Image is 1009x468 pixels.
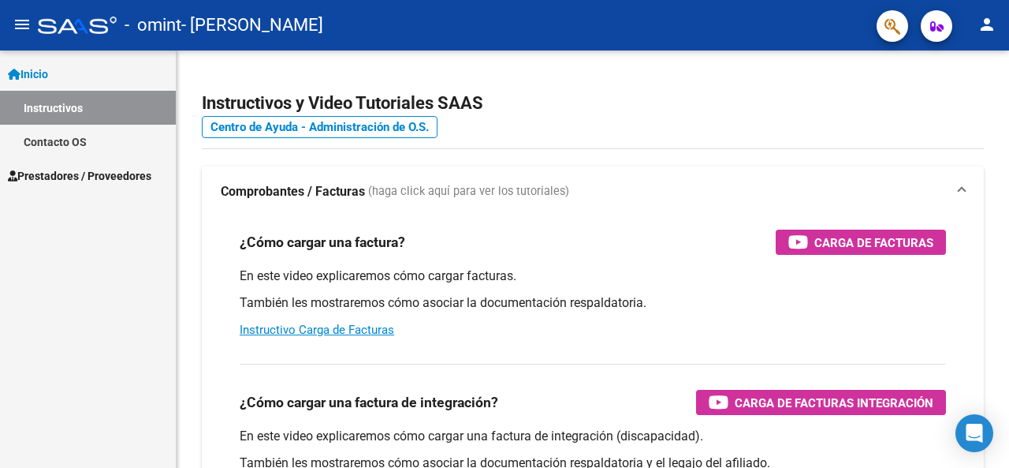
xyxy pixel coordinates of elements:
[202,167,984,217] mat-expansion-panel-header: Comprobantes / Facturas (haga click aquí para ver los tutoriales)
[221,183,365,200] strong: Comprobantes / Facturas
[202,116,437,138] a: Centro de Ayuda - Administración de O.S.
[955,414,993,452] div: Open Intercom Messenger
[240,428,946,445] p: En este video explicaremos cómo cargar una factura de integración (discapacidad).
[776,230,946,255] button: Carga de Facturas
[13,15,32,34] mat-icon: menu
[735,393,933,413] span: Carga de Facturas Integración
[240,268,946,285] p: En este video explicaremos cómo cargar facturas.
[696,390,946,415] button: Carga de Facturas Integración
[977,15,996,34] mat-icon: person
[202,88,984,118] h2: Instructivos y Video Tutoriales SAAS
[181,8,323,43] span: - [PERSON_NAME]
[368,183,569,200] span: (haga click aquí para ver los tutoriales)
[240,391,498,414] h3: ¿Cómo cargar una factura de integración?
[240,231,405,253] h3: ¿Cómo cargar una factura?
[8,167,151,185] span: Prestadores / Proveedores
[125,8,181,43] span: - omint
[8,66,48,83] span: Inicio
[814,233,933,253] span: Carga de Facturas
[240,323,394,337] a: Instructivo Carga de Facturas
[240,294,946,312] p: También les mostraremos cómo asociar la documentación respaldatoria.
